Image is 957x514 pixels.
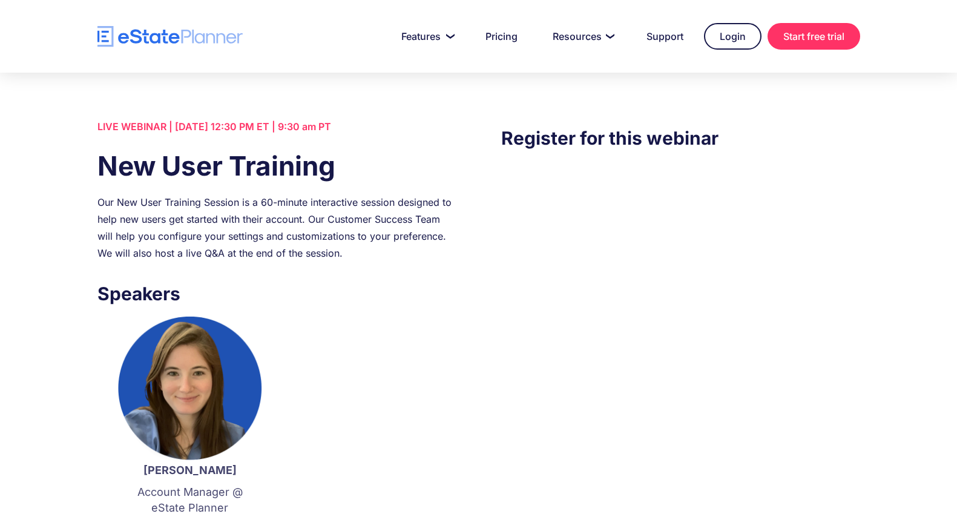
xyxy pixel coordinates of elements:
h3: Speakers [97,280,456,308]
h3: Register for this webinar [501,124,860,152]
strong: [PERSON_NAME] [143,464,237,476]
a: home [97,26,243,47]
h1: New User Training [97,147,456,185]
a: Features [387,24,465,48]
a: Start free trial [768,23,860,50]
a: Pricing [471,24,532,48]
div: Our New User Training Session is a 60-minute interactive session designed to help new users get s... [97,194,456,262]
a: Support [632,24,698,48]
div: LIVE WEBINAR | [DATE] 12:30 PM ET | 9:30 am PT [97,118,456,135]
a: Login [704,23,761,50]
iframe: Form 0 [501,176,860,332]
a: Resources [538,24,626,48]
